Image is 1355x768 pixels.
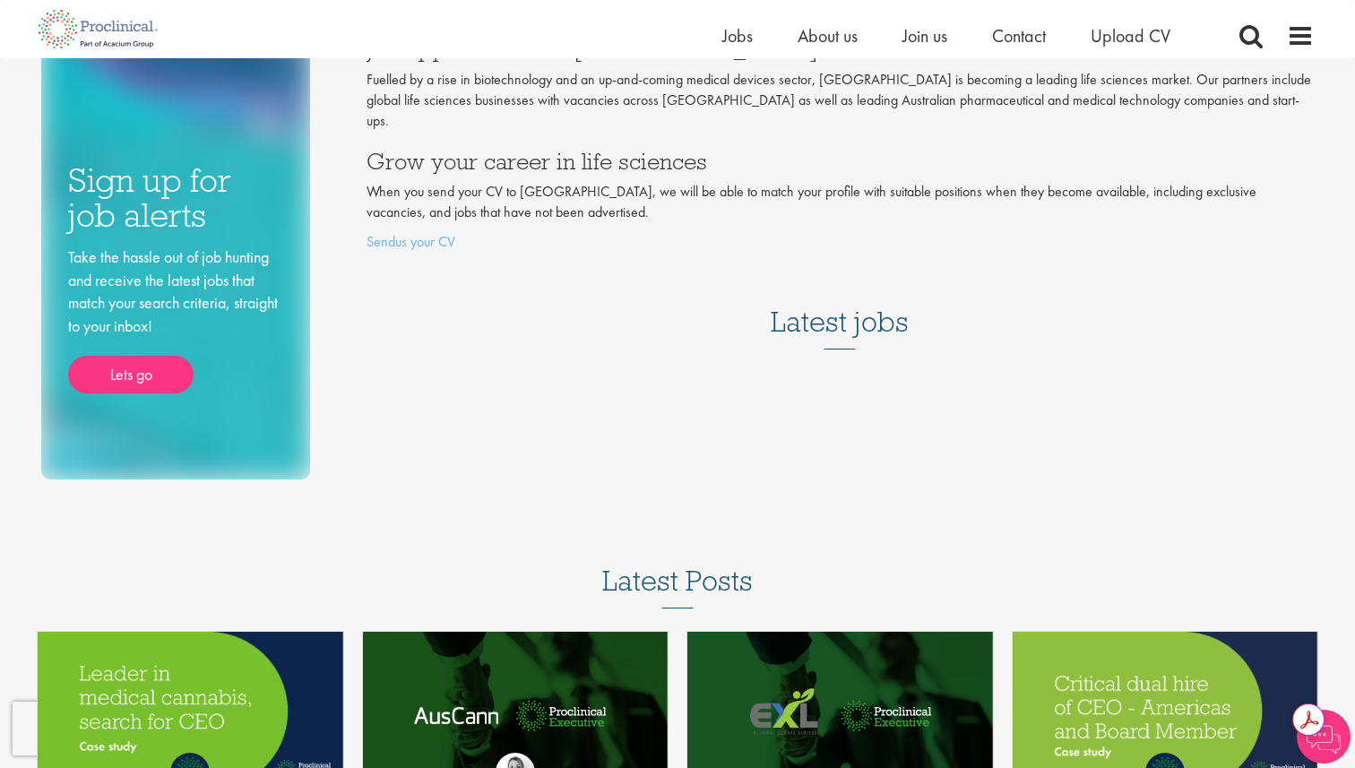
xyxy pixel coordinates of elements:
a: Join us [902,24,947,47]
a: About us [798,24,858,47]
iframe: reCAPTCHA [13,702,242,755]
p: When you send your CV to [GEOGRAPHIC_DATA], we will be able to match your profile with suitable p... [367,182,1315,223]
a: Lets go [68,356,194,393]
h3: Grow your career in life sciences [367,150,1315,173]
h3: Latest jobs [771,262,909,349]
a: Sendus your CV [367,232,455,251]
div: Take the hassle out of job hunting and receive the latest jobs that match your search criteria, s... [68,246,283,393]
img: Chatbot [1297,710,1351,764]
h3: Sign up for job alerts [68,163,283,232]
a: Upload CV [1091,24,1170,47]
a: Contact [992,24,1046,47]
h3: Job opportunities in [GEOGRAPHIC_DATA] [367,38,1315,61]
a: Jobs [722,24,753,47]
p: Fuelled by a rise in biotechnology and an up-and-coming medical devices sector, [GEOGRAPHIC_DATA]... [367,70,1315,132]
h3: Latest Posts [602,565,753,608]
